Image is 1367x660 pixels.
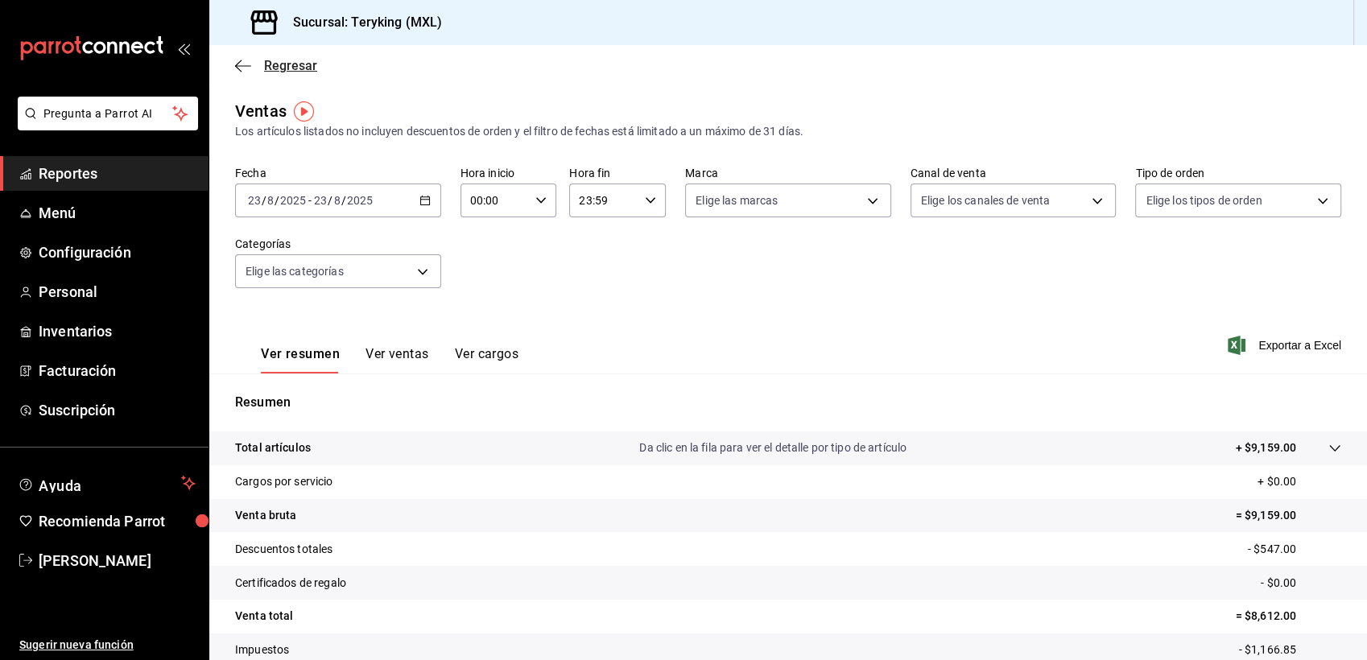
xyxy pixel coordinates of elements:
p: + $0.00 [1258,473,1341,490]
button: Ver ventas [365,346,429,373]
p: + $9,159.00 [1236,439,1296,456]
p: - $0.00 [1261,575,1341,592]
span: / [262,194,266,207]
p: Resumen [235,393,1341,412]
input: -- [247,194,262,207]
p: Venta total [235,608,293,625]
p: = $9,159.00 [1236,507,1341,524]
div: Ventas [235,99,287,123]
span: Elige las categorías [246,263,344,279]
span: Suscripción [39,399,196,421]
span: Elige los canales de venta [921,192,1050,208]
button: Regresar [235,58,317,73]
button: Ver cargos [455,346,519,373]
span: Facturación [39,360,196,382]
p: Cargos por servicio [235,473,333,490]
h3: Sucursal: Teryking (MXL) [280,13,442,32]
input: -- [266,194,275,207]
span: / [275,194,279,207]
p: = $8,612.00 [1236,608,1341,625]
span: Sugerir nueva función [19,637,196,654]
span: / [328,194,332,207]
span: Inventarios [39,320,196,342]
span: [PERSON_NAME] [39,550,196,571]
p: Certificados de regalo [235,575,346,592]
span: Personal [39,281,196,303]
p: Descuentos totales [235,541,332,558]
div: navigation tabs [261,346,518,373]
input: -- [333,194,341,207]
span: Elige los tipos de orden [1146,192,1262,208]
label: Hora fin [569,167,666,179]
a: Pregunta a Parrot AI [11,117,198,134]
p: Impuestos [235,641,289,658]
span: / [341,194,346,207]
label: Canal de venta [911,167,1117,179]
p: - $547.00 [1248,541,1341,558]
span: Ayuda [39,473,175,493]
p: Total artículos [235,439,311,456]
span: Menú [39,202,196,224]
label: Fecha [235,167,441,179]
p: Da clic en la fila para ver el detalle por tipo de artículo [639,439,907,456]
p: Venta bruta [235,507,296,524]
label: Marca [685,167,891,179]
span: Recomienda Parrot [39,510,196,532]
label: Categorías [235,238,441,250]
span: Regresar [264,58,317,73]
p: - $1,166.85 [1239,641,1341,658]
label: Hora inicio [460,167,557,179]
button: Pregunta a Parrot AI [18,97,198,130]
button: Exportar a Excel [1231,336,1341,355]
span: Configuración [39,241,196,263]
img: Tooltip marker [294,101,314,122]
button: Ver resumen [261,346,340,373]
input: ---- [346,194,374,207]
span: Reportes [39,163,196,184]
span: - [308,194,312,207]
div: Los artículos listados no incluyen descuentos de orden y el filtro de fechas está limitado a un m... [235,123,1341,140]
label: Tipo de orden [1135,167,1341,179]
button: open_drawer_menu [177,42,190,55]
span: Pregunta a Parrot AI [43,105,173,122]
input: ---- [279,194,307,207]
span: Elige las marcas [696,192,778,208]
input: -- [313,194,328,207]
